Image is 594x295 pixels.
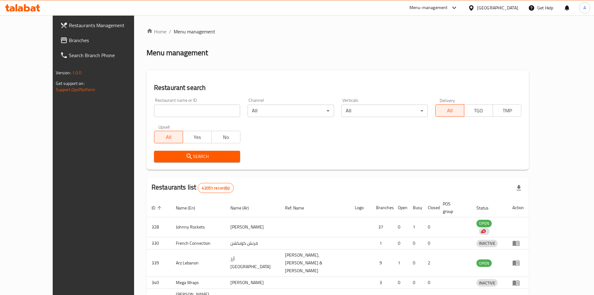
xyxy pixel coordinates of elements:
a: Search Branch Phone [55,48,152,63]
td: Johnny Rockets [171,217,225,237]
nav: breadcrumb [147,28,529,35]
a: Branches [55,33,152,48]
div: Export file [511,180,526,195]
input: Search for restaurant name or ID.. [154,105,240,117]
span: 42051 record(s) [198,185,233,191]
a: Support.OpsPlatform [56,86,95,94]
span: Menu management [174,28,215,35]
span: 1.0.0 [72,69,82,77]
td: 1 [393,249,408,277]
td: 330 [147,237,171,249]
span: INACTIVE [476,279,498,287]
span: INACTIVE [476,240,498,247]
h2: Menu management [147,48,208,58]
div: Total records count [198,183,234,193]
td: 37 [371,217,393,237]
span: TMP [495,106,519,115]
button: TGO [464,104,493,117]
td: 0 [393,217,408,237]
span: Yes [186,133,209,142]
span: Restaurants Management [69,22,147,29]
div: [GEOGRAPHIC_DATA] [477,4,518,11]
td: 0 [393,277,408,289]
td: French Connection [171,237,225,249]
td: 9 [371,249,393,277]
div: Menu-management [409,4,448,12]
label: Upsell [158,125,170,129]
td: فرنش كونكشن [225,237,280,249]
td: 339 [147,249,171,277]
td: 0 [423,277,438,289]
button: Search [154,151,240,162]
span: A [583,4,586,11]
button: All [435,104,464,117]
button: TMP [493,104,522,117]
div: Menu [512,239,524,247]
td: 328 [147,217,171,237]
td: 0 [408,249,423,277]
li: / [169,28,171,35]
span: All [438,106,462,115]
span: OPEN [476,220,492,227]
td: 0 [393,237,408,249]
th: Logo [350,198,371,217]
span: TGO [467,106,490,115]
div: All [341,105,428,117]
td: Mega Wraps [171,277,225,289]
img: delivery hero logo [480,229,486,234]
a: Restaurants Management [55,18,152,33]
span: ID [152,204,163,212]
div: Indicates that the vendor menu management has been moved to DH Catalog service [479,228,490,235]
span: Ref. Name [285,204,312,212]
span: OPEN [476,260,492,267]
td: 0 [423,217,438,237]
td: [PERSON_NAME] [225,217,280,237]
span: POS group [443,200,464,215]
label: Delivery [440,98,455,102]
td: 2 [423,249,438,277]
button: No [211,131,240,143]
td: [PERSON_NAME],[PERSON_NAME] & [PERSON_NAME] [280,249,350,277]
div: All [248,105,334,117]
td: 1 [371,237,393,249]
td: [PERSON_NAME] [225,277,280,289]
th: Closed [423,198,438,217]
h2: Restaurant search [154,83,522,92]
td: 340 [147,277,171,289]
div: Menu [512,259,524,267]
td: Arz Lebanon [171,249,225,277]
span: Name (Ar) [230,204,257,212]
span: Status [476,204,497,212]
a: Home [147,28,167,35]
span: Version: [56,69,71,77]
th: Busy [408,198,423,217]
span: Name (En) [176,204,203,212]
td: 1 [408,217,423,237]
td: 3 [371,277,393,289]
span: No [214,133,238,142]
span: Search [159,153,235,160]
td: 0 [423,237,438,249]
span: All [157,133,181,142]
td: أرز [GEOGRAPHIC_DATA] [225,249,280,277]
div: Menu [512,279,524,287]
th: Branches [371,198,393,217]
td: 0 [408,237,423,249]
h2: Restaurants list [152,183,234,193]
span: Get support on: [56,79,85,87]
button: Yes [183,131,212,143]
th: Open [393,198,408,217]
button: All [154,131,183,143]
span: Search Branch Phone [69,52,147,59]
span: Branches [69,37,147,44]
td: 0 [408,277,423,289]
th: Action [507,198,529,217]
